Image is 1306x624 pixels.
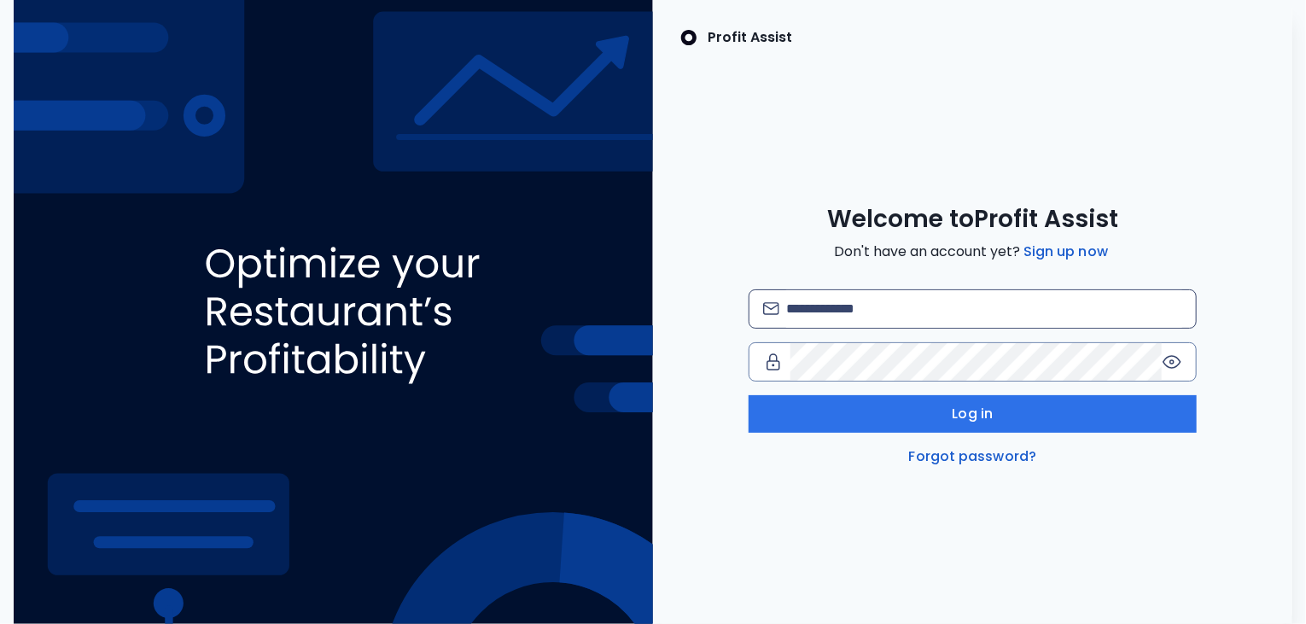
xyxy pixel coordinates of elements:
img: SpotOn Logo [680,27,697,48]
span: Log in [953,404,994,424]
img: email [763,302,779,315]
button: Log in [749,395,1197,433]
a: Forgot password? [906,446,1041,467]
a: Sign up now [1020,242,1111,262]
p: Profit Assist [708,27,792,48]
span: Don't have an account yet? [834,242,1111,262]
span: Welcome to Profit Assist [827,204,1118,235]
